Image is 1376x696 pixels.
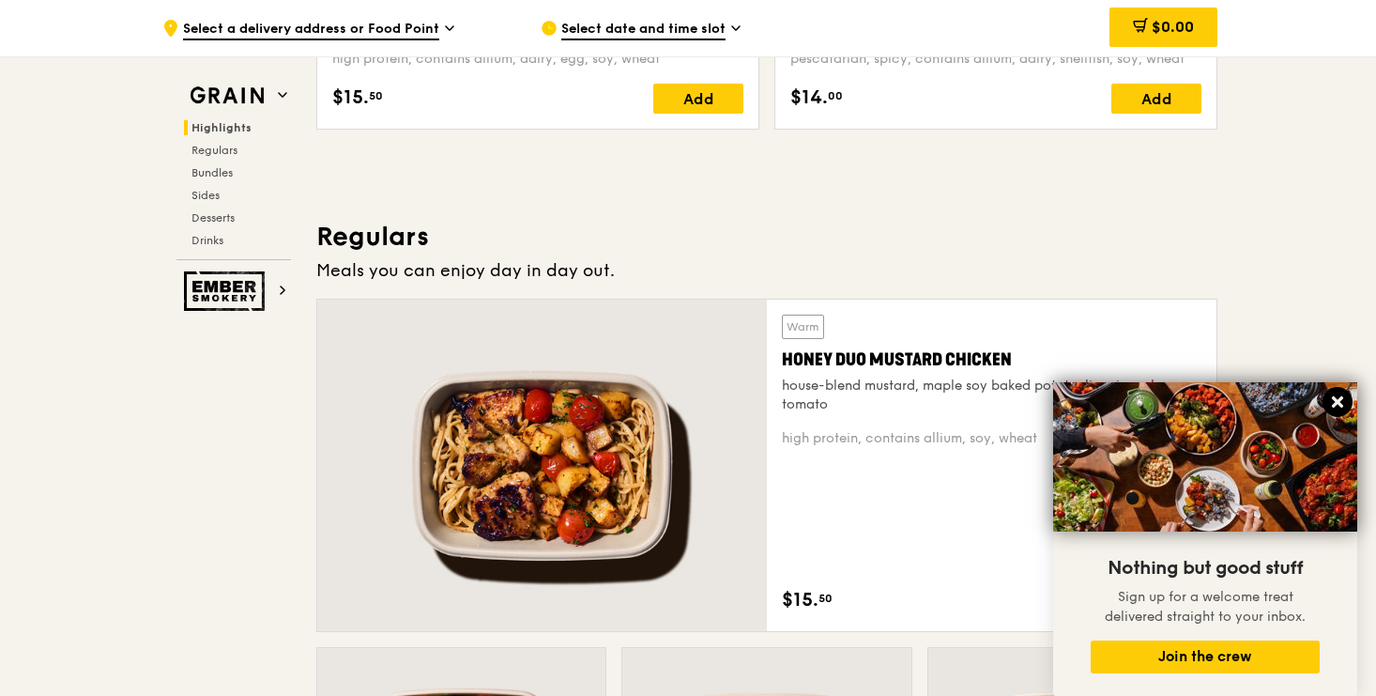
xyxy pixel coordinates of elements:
span: 50 [369,88,383,103]
span: Drinks [191,234,223,247]
span: Sides [191,189,220,202]
div: Honey Duo Mustard Chicken [782,347,1201,373]
div: high protein, contains allium, dairy, egg, soy, wheat [332,50,743,69]
span: $15. [782,586,818,614]
span: Sign up for a welcome treat delivered straight to your inbox. [1105,589,1306,625]
img: Ember Smokery web logo [184,271,270,311]
span: Highlights [191,121,252,134]
div: Warm [782,315,824,339]
div: Add [1111,84,1201,114]
span: $15. [332,84,369,112]
span: 50 [818,591,833,606]
span: Regulars [191,144,237,157]
button: Join the crew [1091,641,1320,673]
span: Desserts [191,211,235,224]
div: house-blend mustard, maple soy baked potato, linguine, cherry tomato [782,377,1201,414]
span: Select date and time slot [561,20,726,40]
span: $14. [790,84,828,112]
span: $0.00 [1152,18,1194,36]
h3: Regulars [316,220,1217,254]
div: pescatarian, spicy, contains allium, dairy, shellfish, soy, wheat [790,50,1201,69]
span: Select a delivery address or Food Point [183,20,439,40]
img: DSC07876-Edit02-Large.jpeg [1053,382,1357,532]
span: 00 [828,88,843,103]
span: Nothing but good stuff [1108,557,1303,580]
div: Add [653,84,743,114]
span: Bundles [191,166,233,179]
img: Grain web logo [184,79,270,113]
div: Meals you can enjoy day in day out. [316,257,1217,284]
div: high protein, contains allium, soy, wheat [782,429,1201,448]
button: Close [1322,387,1353,417]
